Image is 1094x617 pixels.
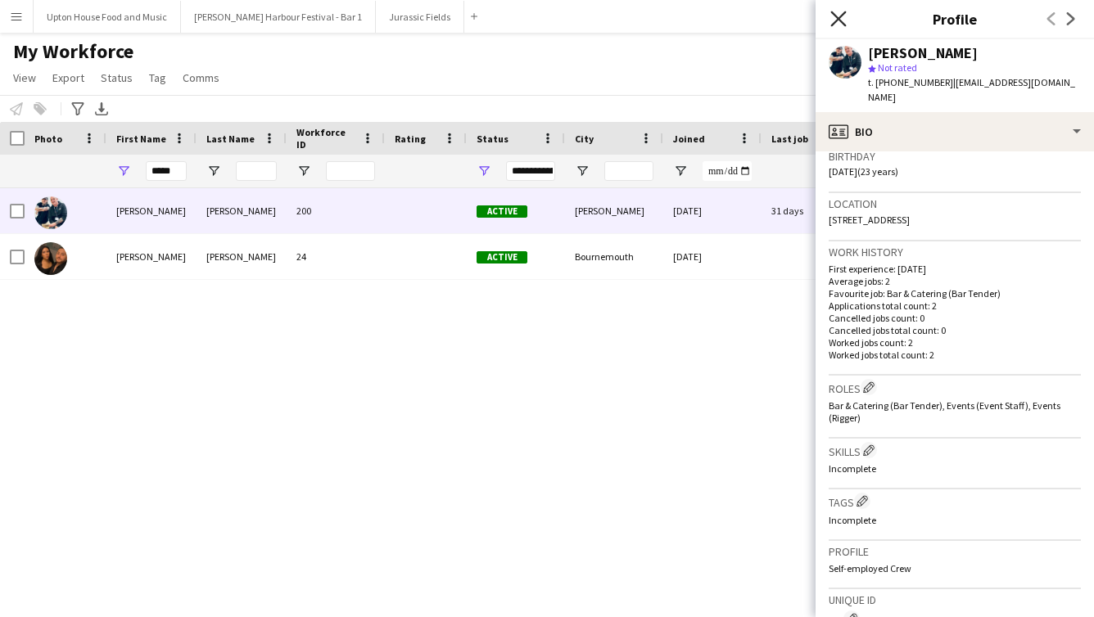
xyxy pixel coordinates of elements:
span: Tag [149,70,166,85]
span: Bar & Catering (Bar Tender), Events (Event Staff), Events (Rigger) [829,399,1060,424]
p: Favourite job: Bar & Catering (Bar Tender) [829,287,1081,299]
div: [PERSON_NAME] [106,234,197,279]
h3: Work history [829,245,1081,259]
span: City [575,133,594,145]
input: City Filter Input [604,161,653,181]
span: Last Name [206,133,255,145]
a: Export [46,67,91,88]
p: Incomplete [829,514,1081,526]
a: Tag [142,67,173,88]
img: Ethan Ingham [34,196,67,229]
h3: Profile [816,8,1094,29]
p: Worked jobs count: 2 [829,336,1081,349]
h3: Profile [829,544,1081,559]
span: t. [PHONE_NUMBER] [868,76,953,88]
img: Ethan Griffiths [34,242,67,275]
button: Upton House Food and Music [34,1,181,33]
h3: Birthday [829,149,1081,164]
a: Comms [176,67,226,88]
button: Open Filter Menu [296,164,311,178]
span: First Name [116,133,166,145]
span: Workforce ID [296,126,355,151]
div: [PERSON_NAME] [868,46,978,61]
p: First experience: [DATE] [829,263,1081,275]
p: Cancelled jobs count: 0 [829,312,1081,324]
p: Incomplete [829,462,1081,475]
span: View [13,70,36,85]
span: My Workforce [13,39,133,64]
span: | [EMAIL_ADDRESS][DOMAIN_NAME] [868,76,1075,103]
div: Bournemouth [565,234,663,279]
button: Open Filter Menu [673,164,688,178]
a: View [7,67,43,88]
input: Last Name Filter Input [236,161,277,181]
div: 31 days [762,188,860,233]
div: [PERSON_NAME] [197,188,287,233]
p: Applications total count: 2 [829,299,1081,312]
div: 24 [287,234,385,279]
button: Jurassic Fields [376,1,464,33]
span: Photo [34,133,62,145]
h3: Unique ID [829,592,1081,607]
span: Active [477,205,527,218]
div: [DATE] [663,188,762,233]
input: Joined Filter Input [703,161,752,181]
span: Joined [673,133,705,145]
span: [DATE] (23 years) [829,165,898,178]
h3: Roles [829,379,1081,396]
p: Cancelled jobs total count: 0 [829,324,1081,336]
button: Open Filter Menu [116,164,131,178]
button: Open Filter Menu [206,164,221,178]
div: [PERSON_NAME] [197,234,287,279]
span: Comms [183,70,219,85]
app-action-btn: Advanced filters [68,99,88,119]
p: Self-employed Crew [829,562,1081,574]
div: Bio [816,112,1094,151]
input: First Name Filter Input [146,161,187,181]
div: 200 [287,188,385,233]
h3: Tags [829,493,1081,510]
a: Status [94,67,139,88]
span: Status [477,133,509,145]
span: Last job [771,133,808,145]
span: Not rated [878,61,917,74]
button: [PERSON_NAME] Harbour Festival - Bar 1 [181,1,376,33]
p: Worked jobs total count: 2 [829,349,1081,361]
app-action-btn: Export XLSX [92,99,111,119]
span: Rating [395,133,426,145]
h3: Skills [829,442,1081,459]
span: [STREET_ADDRESS] [829,214,910,226]
div: [PERSON_NAME] [565,188,663,233]
span: Active [477,251,527,263]
p: Average jobs: 2 [829,275,1081,287]
button: Open Filter Menu [477,164,491,178]
span: Status [101,70,133,85]
h3: Location [829,196,1081,211]
div: [DATE] [663,234,762,279]
div: [PERSON_NAME] [106,188,197,233]
span: Export [52,70,84,85]
input: Workforce ID Filter Input [326,161,375,181]
button: Open Filter Menu [575,164,590,178]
